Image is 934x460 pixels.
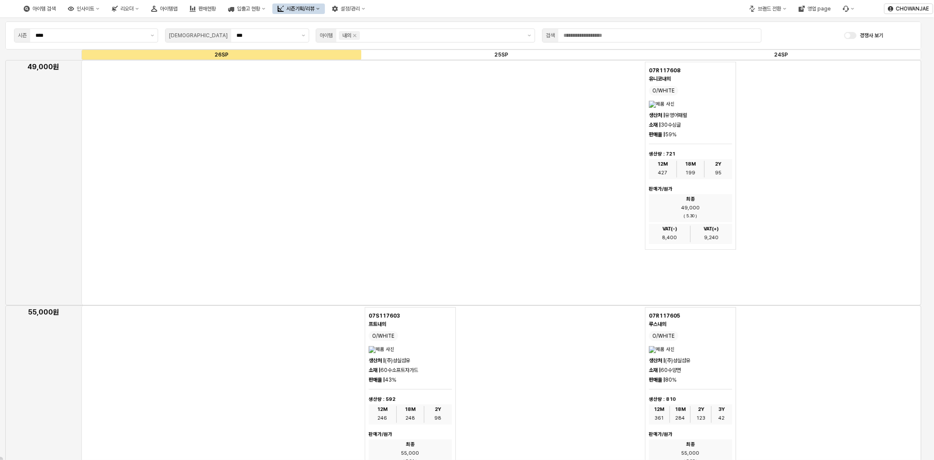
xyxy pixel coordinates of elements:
[63,4,105,14] button: 인사이트
[838,4,860,14] div: Menu item 6
[860,32,883,39] span: 경쟁사 보기
[546,31,555,40] div: 검색
[32,6,56,12] div: 아이템 검색
[353,34,356,37] div: Remove 내의
[215,52,229,58] strong: 26SP
[198,6,216,12] div: 판매현황
[896,5,929,12] p: CHOWANJAE
[18,4,61,14] button: 아이템 검색
[77,6,94,12] div: 인사이트
[106,4,144,14] button: 리오더
[342,31,351,40] div: 내의
[9,308,78,317] h5: 55,000원
[327,4,370,14] button: 설정/관리
[341,6,360,12] div: 설정/관리
[524,29,535,42] button: 제안 사항 표시
[286,6,314,12] div: 시즌기획/리뷰
[298,29,309,42] button: 제안 사항 표시
[146,4,183,14] button: 아이템맵
[120,6,134,12] div: 리오더
[793,4,836,14] button: 영업 page
[184,4,221,14] button: 판매현황
[147,29,158,42] button: 제안 사항 표시
[272,4,325,14] button: 시즌기획/리뷰
[744,4,792,14] button: 브랜드 전환
[320,31,333,40] div: 아이템
[223,4,271,14] button: 입출고 현황
[18,31,27,40] div: 시즌
[884,4,933,14] button: CHOWANJAE
[9,63,78,71] h5: 49,000원
[774,52,788,58] strong: 24SP
[237,6,260,12] div: 입출고 현황
[169,31,228,40] div: [DEMOGRAPHIC_DATA]
[494,52,508,58] strong: 25SP
[160,6,177,12] div: 아이템맵
[758,6,781,12] div: 브랜드 전환
[807,6,831,12] div: 영업 page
